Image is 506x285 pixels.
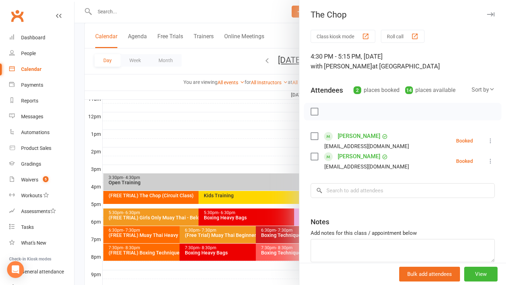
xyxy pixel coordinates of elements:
div: Booked [456,138,473,143]
a: [PERSON_NAME] [338,131,380,142]
div: Messages [21,114,43,119]
div: [EMAIL_ADDRESS][DOMAIN_NAME] [324,142,409,151]
a: [PERSON_NAME] [338,151,380,162]
div: Reports [21,98,38,104]
div: Product Sales [21,145,51,151]
div: Dashboard [21,35,45,40]
div: People [21,51,36,56]
a: Reports [9,93,74,109]
a: What's New [9,235,74,251]
div: Payments [21,82,43,88]
a: Payments [9,77,74,93]
div: Add notes for this class / appointment below [311,229,495,237]
a: Clubworx [8,7,26,25]
a: Workouts [9,188,74,204]
div: Attendees [311,85,343,95]
button: Bulk add attendees [399,267,460,281]
div: 14 [405,86,413,94]
span: with [PERSON_NAME] [311,62,372,70]
div: places available [405,85,455,95]
div: Automations [21,130,50,135]
a: Tasks [9,219,74,235]
div: Waivers [21,177,38,183]
a: Assessments [9,204,74,219]
a: Dashboard [9,30,74,46]
input: Search to add attendees [311,183,495,198]
div: Booked [456,159,473,164]
div: places booked [353,85,400,95]
button: Roll call [381,30,424,43]
div: Gradings [21,161,41,167]
a: General attendance kiosk mode [9,264,74,280]
a: Automations [9,125,74,140]
a: Gradings [9,156,74,172]
div: 4:30 PM - 5:15 PM, [DATE] [311,52,495,71]
div: [EMAIL_ADDRESS][DOMAIN_NAME] [324,162,409,171]
div: Workouts [21,193,42,198]
div: What's New [21,240,46,246]
span: 5 [43,176,48,182]
button: Class kiosk mode [311,30,375,43]
div: Open Intercom Messenger [7,261,24,278]
span: at [GEOGRAPHIC_DATA] [372,62,440,70]
div: Sort by [472,85,495,94]
div: The Chop [299,10,506,20]
a: Product Sales [9,140,74,156]
div: Assessments [21,208,56,214]
a: People [9,46,74,61]
div: Notes [311,217,329,227]
div: 2 [353,86,361,94]
a: Waivers 5 [9,172,74,188]
button: View [464,267,498,281]
a: Messages [9,109,74,125]
div: Tasks [21,224,34,230]
div: Calendar [21,66,41,72]
a: Calendar [9,61,74,77]
div: General attendance [21,269,64,274]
